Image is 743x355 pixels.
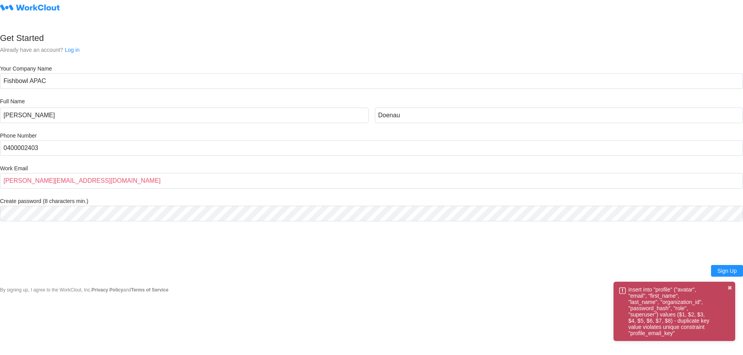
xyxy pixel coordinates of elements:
a: Privacy Policy [92,287,123,293]
span: Sign Up [717,268,737,274]
button: Sign Up [711,265,743,277]
button: close [727,285,732,291]
div: insert into "profile" ("avatar", "email", "first_name", "last_name", "organization_id", "password... [628,286,711,336]
a: Terms of Service [131,287,168,293]
a: Log in [65,47,80,53]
